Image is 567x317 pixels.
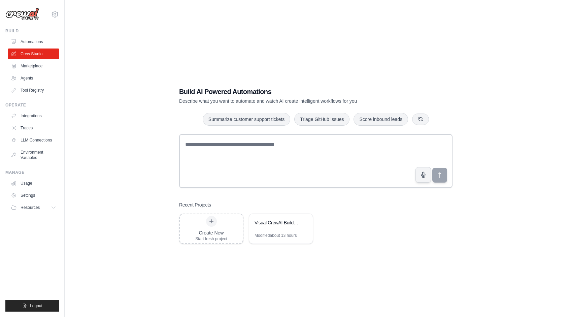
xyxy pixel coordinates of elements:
[412,114,429,125] button: Get new suggestions
[21,205,40,210] span: Resources
[8,61,59,71] a: Marketplace
[8,36,59,47] a: Automations
[8,147,59,163] a: Environment Variables
[179,87,405,96] h1: Build AI Powered Automations
[30,303,42,309] span: Logout
[5,170,59,175] div: Manage
[8,135,59,146] a: LLM Connections
[8,178,59,189] a: Usage
[8,85,59,96] a: Tool Registry
[255,219,301,226] div: Visual CrewAI Builder Planning
[8,202,59,213] button: Resources
[203,113,290,126] button: Summarize customer support tickets
[5,8,39,21] img: Logo
[195,229,227,236] div: Create New
[8,123,59,133] a: Traces
[8,49,59,59] a: Crew Studio
[5,102,59,108] div: Operate
[354,113,408,126] button: Score inbound leads
[415,167,431,183] button: Click to speak your automation idea
[8,190,59,201] a: Settings
[255,233,297,238] div: Modified about 13 hours
[8,73,59,84] a: Agents
[5,28,59,34] div: Build
[294,113,349,126] button: Triage GitHub issues
[179,201,211,208] h3: Recent Projects
[5,300,59,312] button: Logout
[179,98,405,104] p: Describe what you want to automate and watch AI create intelligent workflows for you
[195,236,227,242] div: Start fresh project
[8,110,59,121] a: Integrations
